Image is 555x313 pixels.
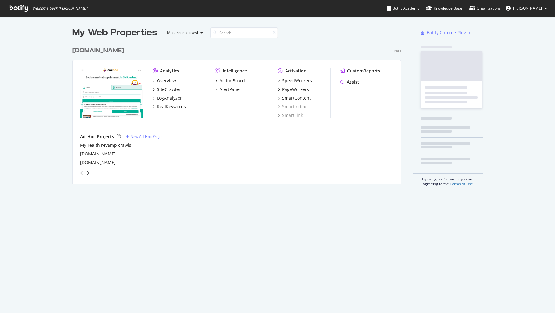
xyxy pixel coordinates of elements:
[347,68,380,74] div: CustomReports
[162,28,205,38] button: Most recent crawl
[426,5,462,11] div: Knowledge Base
[220,78,245,84] div: ActionBoard
[278,95,311,101] a: SmartContent
[282,78,312,84] div: SpeedWorkers
[220,86,241,93] div: AlertPanel
[215,86,241,93] a: AlertPanel
[469,5,501,11] div: Organizations
[413,173,483,187] div: By using our Services, you are agreeing to the
[153,86,181,93] a: SiteCrawler
[282,95,311,101] div: SmartContent
[157,78,176,84] div: Overview
[340,79,359,85] a: Assist
[223,68,247,74] div: Intelligence
[86,170,90,176] div: angle-right
[130,134,165,139] div: New Ad-Hoc Project
[513,6,542,11] span: Alexie Barthélemy
[72,46,124,55] div: [DOMAIN_NAME]
[72,39,406,184] div: grid
[80,142,131,148] a: MyHealth revamp crawls
[215,78,245,84] a: ActionBoard
[160,68,179,74] div: Analytics
[80,159,116,166] a: [DOMAIN_NAME]
[278,112,303,118] a: SmartLink
[387,5,419,11] div: Botify Academy
[427,30,470,36] div: Botify Chrome Plugin
[153,104,186,110] a: RealKeywords
[167,31,198,35] div: Most recent crawl
[80,68,143,118] img: onedoc.ch
[421,30,470,36] a: Botify Chrome Plugin
[285,68,306,74] div: Activation
[278,78,312,84] a: SpeedWorkers
[72,46,127,55] a: [DOMAIN_NAME]
[278,104,306,110] a: SmartIndex
[80,151,116,157] a: [DOMAIN_NAME]
[78,168,86,178] div: angle-left
[80,134,114,140] div: Ad-Hoc Projects
[210,27,278,38] input: Search
[394,48,401,54] div: Pro
[157,86,181,93] div: SiteCrawler
[501,3,552,13] button: [PERSON_NAME]
[157,104,186,110] div: RealKeywords
[278,86,309,93] a: PageWorkers
[153,95,182,101] a: LogAnalyzer
[450,181,473,187] a: Terms of Use
[153,78,176,84] a: Overview
[72,27,157,39] div: My Web Properties
[157,95,182,101] div: LogAnalyzer
[282,86,309,93] div: PageWorkers
[32,6,88,11] span: Welcome back, [PERSON_NAME] !
[126,134,165,139] a: New Ad-Hoc Project
[347,79,359,85] div: Assist
[340,68,380,74] a: CustomReports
